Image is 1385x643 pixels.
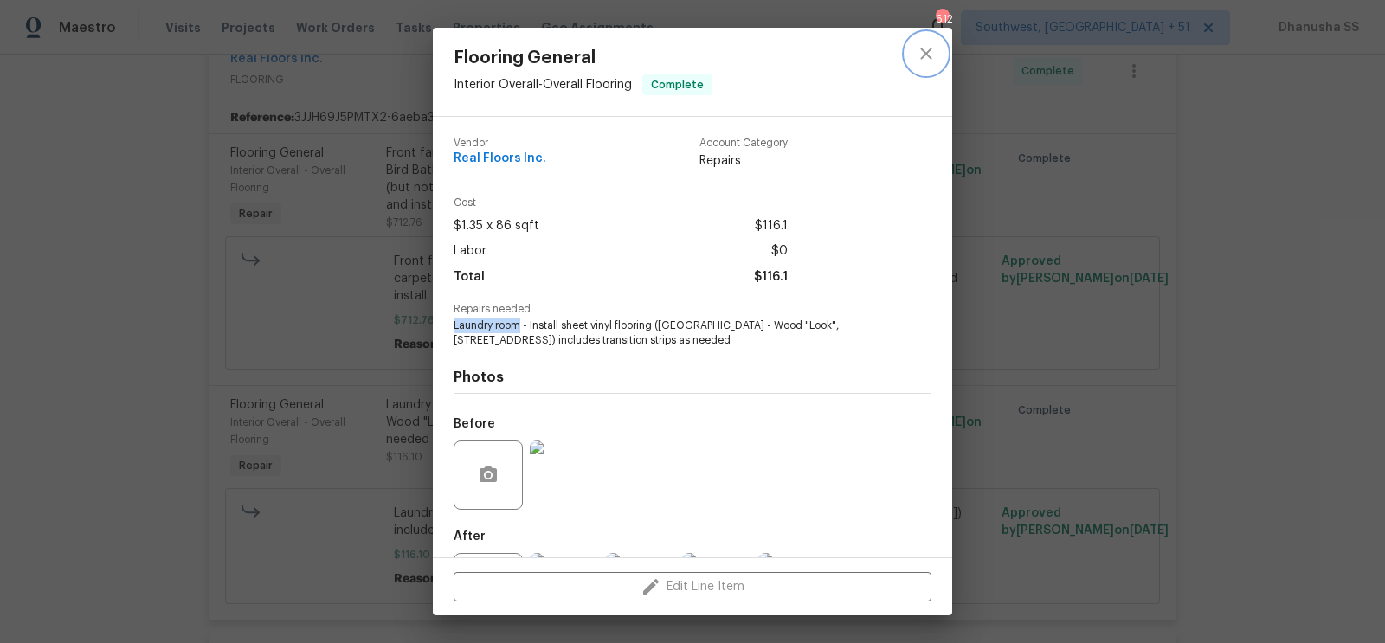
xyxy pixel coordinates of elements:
span: Laundry room - Install sheet vinyl flooring ([GEOGRAPHIC_DATA] - Wood "Look", [STREET_ADDRESS]) i... [454,318,884,348]
span: Account Category [699,138,788,149]
span: Cost [454,197,788,209]
span: Labor [454,239,486,264]
span: Total [454,265,485,290]
span: Repairs needed [454,304,931,315]
span: $1.35 x 86 sqft [454,214,539,239]
div: 612 [936,10,948,28]
h5: Before [454,418,495,430]
span: $0 [771,239,788,264]
span: Flooring General [454,48,712,68]
span: $116.1 [754,265,788,290]
span: Vendor [454,138,546,149]
h4: Photos [454,369,931,386]
span: Interior Overall - Overall Flooring [454,79,632,91]
span: Real Floors Inc. [454,152,546,165]
span: Complete [644,76,711,93]
span: $116.1 [755,214,788,239]
h5: After [454,530,486,543]
button: close [905,33,947,74]
span: Repairs [699,152,788,170]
